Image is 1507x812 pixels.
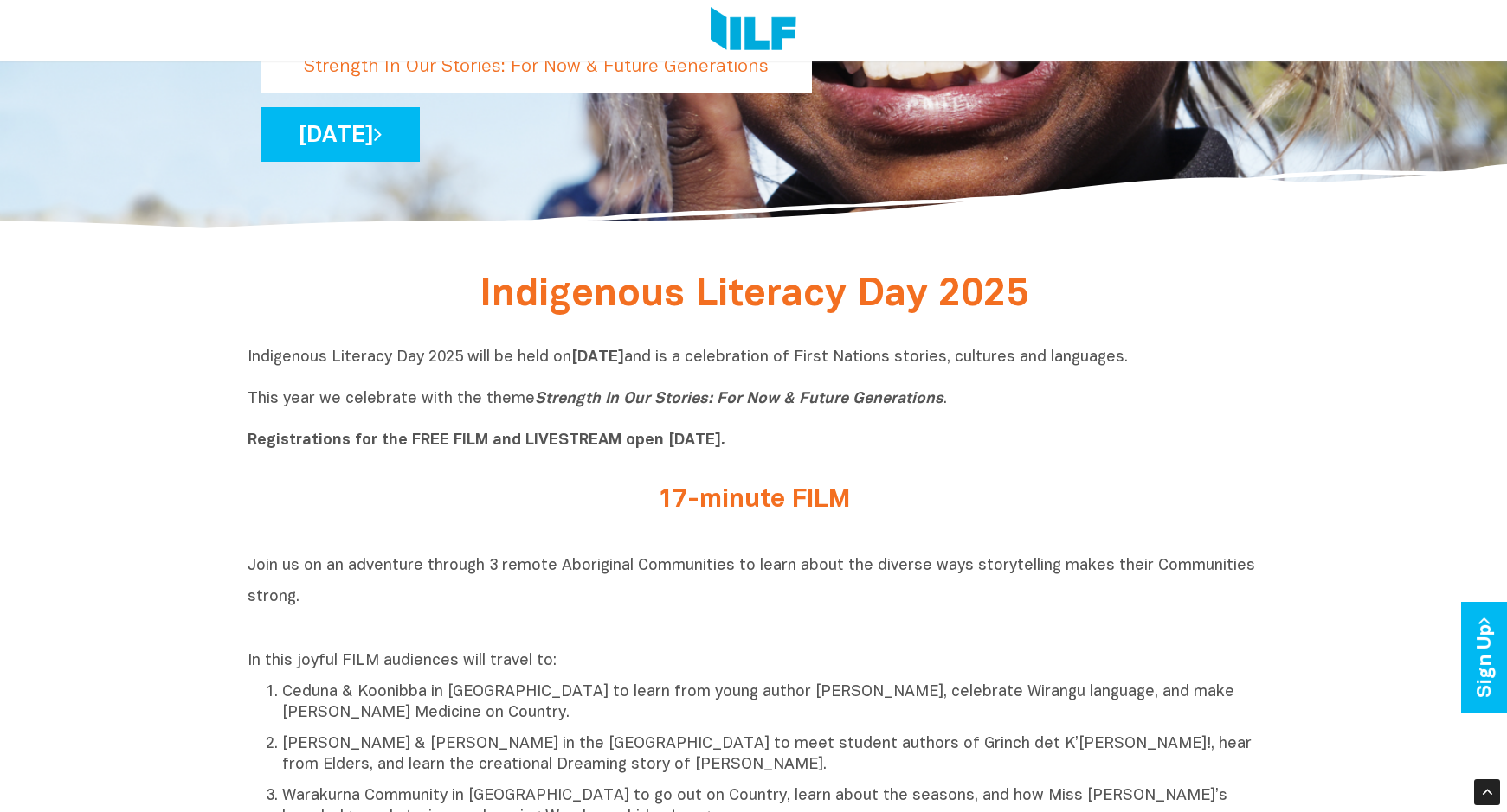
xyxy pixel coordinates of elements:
[1474,779,1500,805] div: Scroll Back to Top
[480,278,1028,313] span: Indigenous Literacy Day 2025
[248,348,1260,451] p: Indigenous Literacy Day 2025 will be held on and is a celebration of First Nations stories, cultu...
[282,682,1260,724] p: Ceduna & Koonibba in [GEOGRAPHIC_DATA] to learn from young author [PERSON_NAME], celebrate Wirang...
[571,350,624,365] b: [DATE]
[711,7,796,54] img: Logo
[535,392,943,406] i: Strength In Our Stories: For Now & Future Generations
[261,42,812,93] p: Strength In Our Stories: For Now & Future Generations
[248,559,1255,604] span: Join us on an adventure through 3 remote Aboriginal Communities to learn about the diverse ways s...
[429,486,1079,515] h2: 17-minute FILM
[261,107,420,162] a: [DATE]
[248,651,1260,672] p: In this joyful FILM audiences will travel to:
[282,734,1260,776] p: [PERSON_NAME] & [PERSON_NAME] in the [GEOGRAPHIC_DATA] to meet student authors of Grinch det K’[P...
[248,433,725,448] b: Registrations for the FREE FILM and LIVESTREAM open [DATE].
